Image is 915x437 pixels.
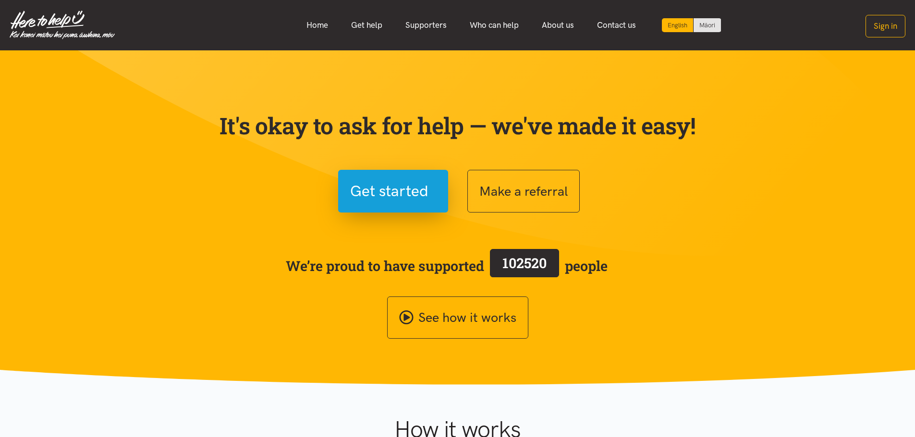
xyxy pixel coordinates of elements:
button: Make a referral [467,170,580,213]
p: It's okay to ask for help — we've made it easy! [218,112,698,140]
div: Language toggle [662,18,721,32]
button: Get started [338,170,448,213]
a: About us [530,15,586,35]
a: Who can help [458,15,530,35]
a: Supporters [394,15,458,35]
a: Contact us [586,15,647,35]
img: Home [10,11,115,39]
a: See how it works [387,296,528,339]
span: We’re proud to have supported people [286,247,608,284]
a: Switch to Te Reo Māori [694,18,721,32]
span: Get started [350,179,428,203]
a: Home [295,15,340,35]
span: 102520 [502,254,547,272]
a: 102520 [484,247,565,284]
button: Sign in [866,15,905,37]
div: Current language [662,18,694,32]
a: Get help [340,15,394,35]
